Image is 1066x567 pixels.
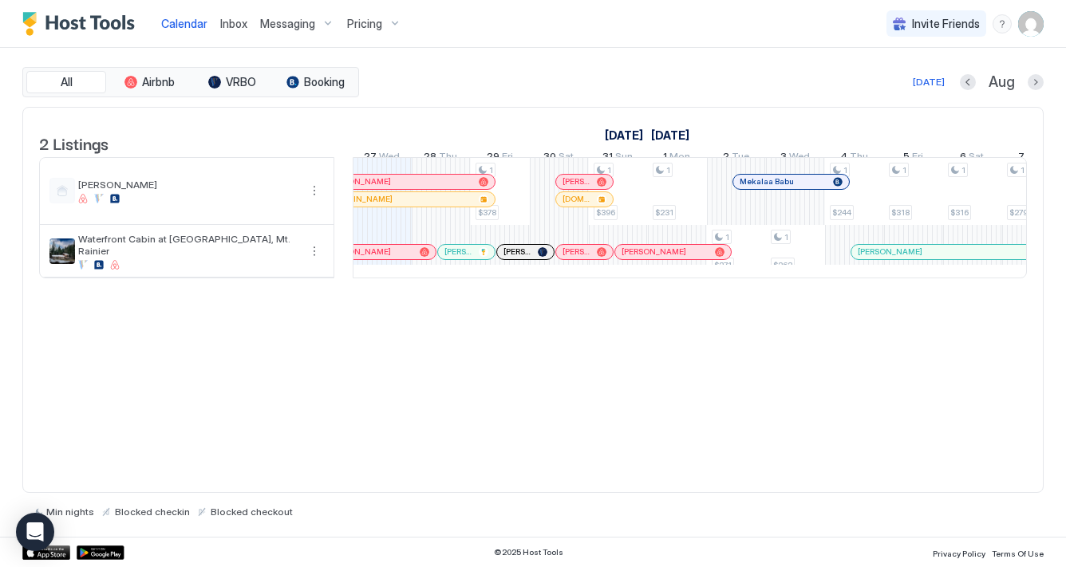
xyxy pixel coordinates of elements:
div: User profile [1018,11,1044,37]
span: 1 [663,150,667,167]
span: $396 [596,207,615,218]
button: More options [305,242,324,261]
span: Calendar [161,17,207,30]
span: Pricing [347,17,382,31]
a: September 7, 2025 [1014,147,1048,170]
span: 29 [487,150,499,167]
div: Open Intercom Messenger [16,513,54,551]
a: September 4, 2025 [836,147,872,170]
span: Thu [850,150,868,167]
span: Booking [304,75,345,89]
span: 1 [843,165,847,175]
a: Host Tools Logo [22,12,142,36]
span: Thu [439,150,457,167]
span: [PERSON_NAME] [326,176,391,187]
span: [PERSON_NAME] [563,176,590,187]
div: [DATE] [913,75,945,89]
div: menu [993,14,1012,33]
span: 1 [607,165,611,175]
button: Booking [275,71,355,93]
span: 28 [424,150,436,167]
button: All [26,71,106,93]
a: September 1, 2025 [659,147,694,170]
span: $279 [1009,207,1028,218]
span: Sat [969,150,984,167]
span: Aug [989,73,1015,92]
span: [PERSON_NAME] [444,246,472,257]
a: August 28, 2025 [420,147,461,170]
a: Privacy Policy [933,544,985,561]
span: $316 [950,207,969,218]
a: Calendar [161,15,207,32]
button: [DATE] [910,73,947,92]
button: VRBO [192,71,272,93]
a: September 2, 2025 [719,147,753,170]
span: Mekalaa Babu [740,176,794,187]
span: Fri [912,150,923,167]
span: Blocked checkout [211,506,293,518]
a: September 3, 2025 [776,147,814,170]
button: More options [305,181,324,200]
span: Messaging [260,17,315,31]
span: Blocked checkin [115,506,190,518]
span: Inbox [220,17,247,30]
span: Privacy Policy [933,549,985,558]
span: Mon [669,150,690,167]
a: Inbox [220,15,247,32]
span: 5 [903,150,910,167]
a: Google Play Store [77,545,124,560]
a: September 6, 2025 [956,147,988,170]
span: VRBO [226,75,256,89]
div: menu [305,181,324,200]
a: September 1, 2025 [647,124,693,147]
span: 30 [543,150,556,167]
span: 3 [780,150,787,167]
span: Terms Of Use [992,549,1044,558]
span: Wed [789,150,810,167]
a: App Store [22,545,70,560]
a: August 12, 2025 [601,124,647,147]
span: [PERSON_NAME] [858,246,922,257]
span: Waterfront Cabin at [GEOGRAPHIC_DATA], Mt. Rainier [78,233,298,257]
span: 2 Listings [39,131,109,155]
span: [DOMAIN_NAME] [563,194,590,204]
span: $271 [714,260,732,270]
span: $231 [655,207,673,218]
button: Airbnb [109,71,189,93]
span: Min nights [46,506,94,518]
span: 1 [725,232,729,242]
span: Sun [615,150,633,167]
div: menu [305,242,324,261]
a: Terms Of Use [992,544,1044,561]
span: [PERSON_NAME] [78,179,298,191]
span: Invite Friends [912,17,980,31]
button: Previous month [960,74,976,90]
span: Airbnb [142,75,175,89]
span: [DOMAIN_NAME] [326,194,393,204]
span: Wed [379,150,400,167]
span: [PERSON_NAME] [563,246,590,257]
span: 2 [723,150,729,167]
span: 1 [902,165,906,175]
span: Tue [732,150,749,167]
div: tab-group [22,67,359,97]
span: [PERSON_NAME] [622,246,686,257]
a: August 31, 2025 [598,147,637,170]
span: 1 [666,165,670,175]
span: 1 [489,165,493,175]
button: Next month [1028,74,1044,90]
span: 31 [602,150,613,167]
span: $262 [773,260,792,270]
span: All [61,75,73,89]
span: 7 [1018,150,1025,167]
span: $318 [891,207,910,218]
a: September 5, 2025 [899,147,927,170]
span: Sun [1027,150,1044,167]
span: [PERSON_NAME] [326,246,391,257]
div: listing image [49,238,75,264]
span: 4 [840,150,847,167]
a: August 29, 2025 [483,147,517,170]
